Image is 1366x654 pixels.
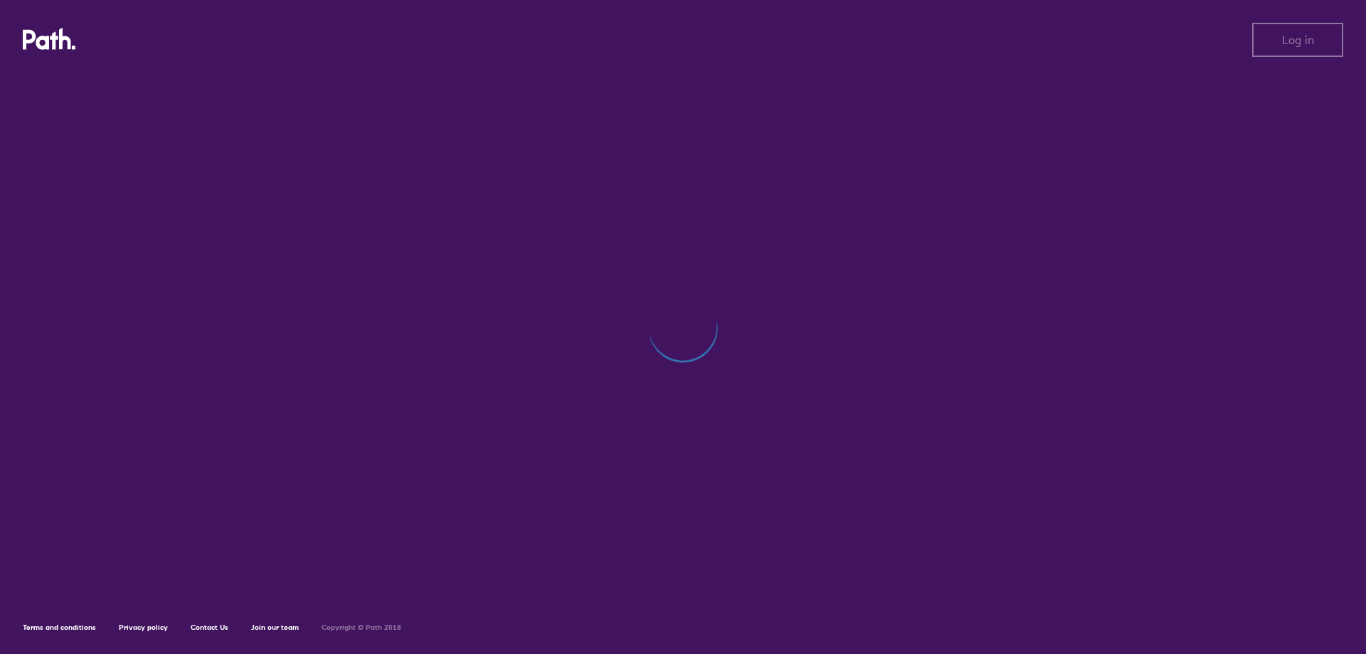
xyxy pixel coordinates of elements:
[191,623,228,632] a: Contact Us
[23,623,96,632] a: Terms and conditions
[251,623,299,632] a: Join our team
[1252,23,1343,57] button: Log in
[119,623,168,632] a: Privacy policy
[1282,33,1314,46] span: Log in
[322,623,401,632] h6: Copyright © Path 2018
